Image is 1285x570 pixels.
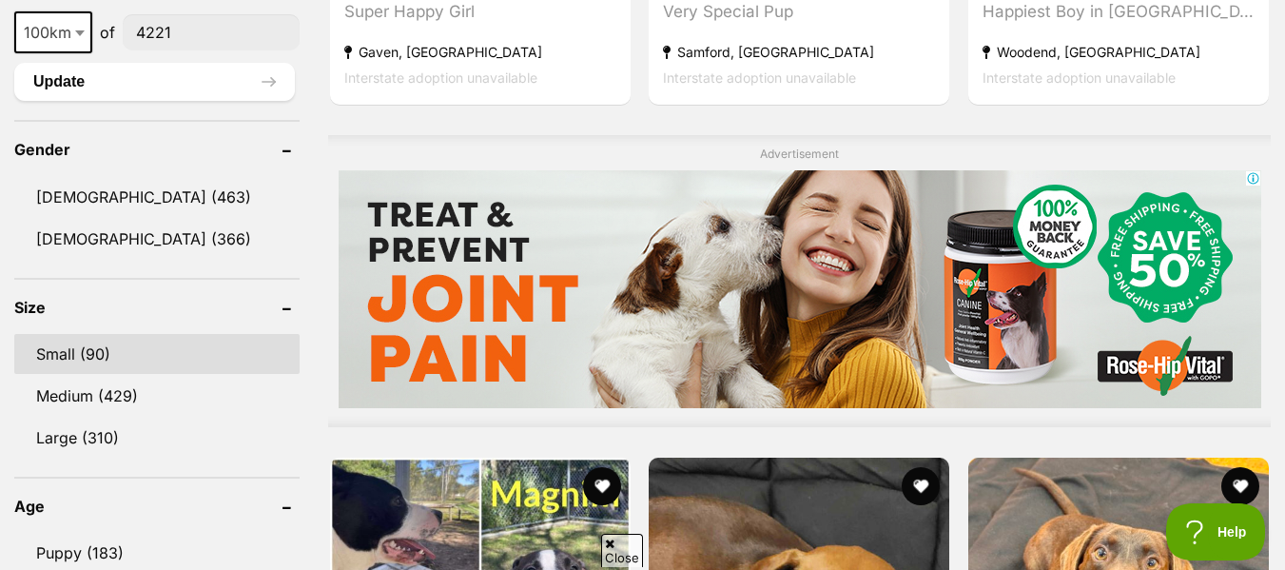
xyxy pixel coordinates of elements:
[344,69,537,86] span: Interstate adoption unavailable
[16,19,90,46] span: 100km
[123,14,300,50] input: postcode
[601,534,643,567] span: Close
[100,21,115,44] span: of
[14,498,300,515] header: Age
[344,39,616,65] strong: Gaven, [GEOGRAPHIC_DATA]
[14,177,300,217] a: [DEMOGRAPHIC_DATA] (463)
[14,334,300,374] a: Small (90)
[14,418,300,458] a: Large (310)
[903,467,941,505] button: favourite
[14,219,300,259] a: [DEMOGRAPHIC_DATA] (366)
[1221,467,1259,505] button: favourite
[663,69,856,86] span: Interstate adoption unavailable
[14,63,295,101] button: Update
[14,299,300,316] header: Size
[339,170,1261,408] iframe: Advertisement
[583,467,621,505] button: favourite
[663,39,935,65] strong: Samford, [GEOGRAPHIC_DATA]
[983,69,1176,86] span: Interstate adoption unavailable
[14,141,300,158] header: Gender
[328,135,1271,427] div: Advertisement
[14,11,92,53] span: 100km
[1166,503,1266,560] iframe: Help Scout Beacon - Open
[983,39,1255,65] strong: Woodend, [GEOGRAPHIC_DATA]
[14,376,300,416] a: Medium (429)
